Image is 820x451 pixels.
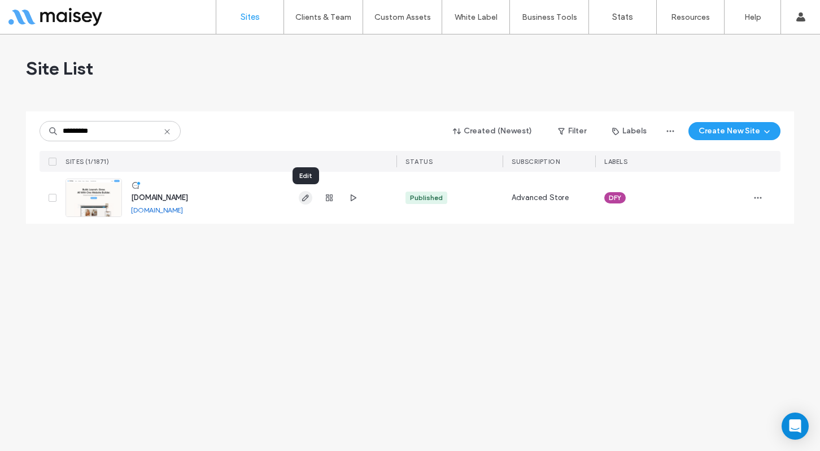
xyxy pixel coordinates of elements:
[512,158,560,166] span: Subscription
[744,12,761,22] label: Help
[522,12,577,22] label: Business Tools
[26,57,93,80] span: Site List
[295,12,351,22] label: Clients & Team
[26,8,49,18] span: Help
[671,12,710,22] label: Resources
[609,193,621,203] span: DFY
[66,158,109,166] span: SITES (1/1871)
[688,122,780,140] button: Create New Site
[131,206,183,214] a: [DOMAIN_NAME]
[410,193,443,203] div: Published
[443,122,542,140] button: Created (Newest)
[604,158,627,166] span: LABELS
[241,12,260,22] label: Sites
[405,158,433,166] span: STATUS
[547,122,597,140] button: Filter
[455,12,498,22] label: White Label
[602,122,657,140] button: Labels
[131,193,188,202] a: [DOMAIN_NAME]
[612,12,633,22] label: Stats
[512,192,569,203] span: Advanced Store
[782,413,809,440] div: Open Intercom Messenger
[374,12,431,22] label: Custom Assets
[293,167,319,184] div: Edit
